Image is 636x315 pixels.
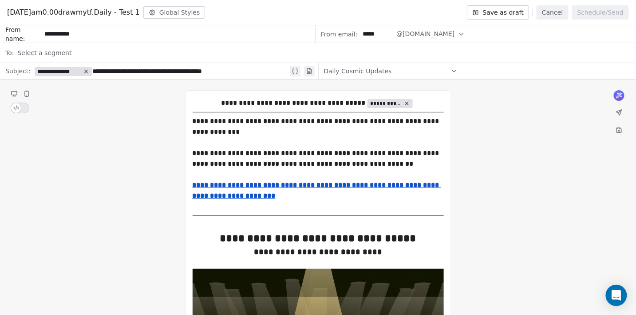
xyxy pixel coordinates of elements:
div: Open Intercom Messenger [606,285,627,306]
span: Subject: [5,67,31,78]
button: Global Styles [143,6,205,19]
span: Daily Cosmic Updates [324,67,392,76]
span: From name: [5,25,41,43]
span: To: [5,48,14,57]
button: Save as draft [467,5,529,20]
button: Schedule/Send [572,5,629,20]
span: @[DOMAIN_NAME] [396,29,454,39]
span: [DATE]am0.00drawmytf.Daily - Test 1 [7,7,140,18]
span: From email: [321,30,357,39]
span: Select a segment [17,48,71,57]
button: Cancel [537,5,568,20]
